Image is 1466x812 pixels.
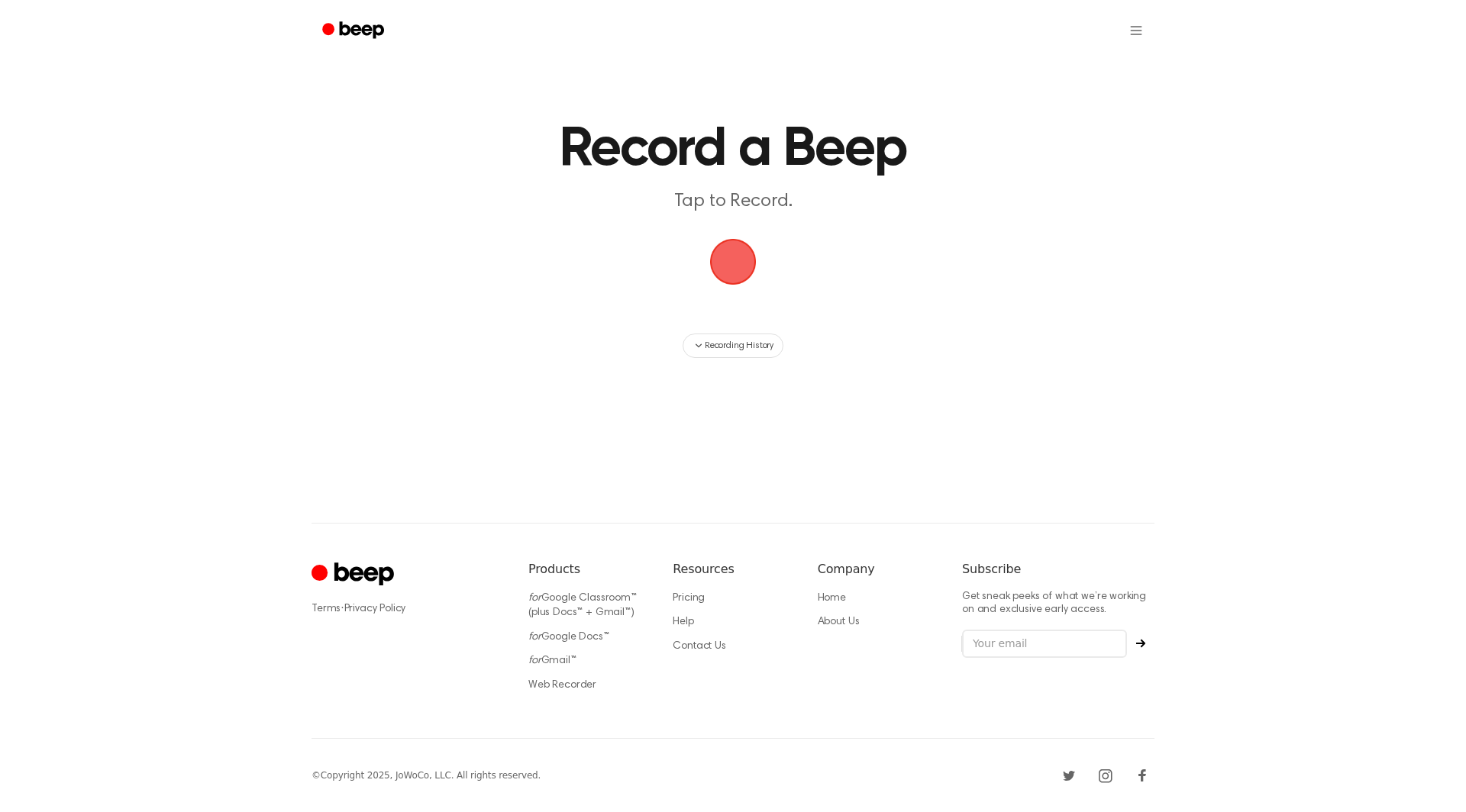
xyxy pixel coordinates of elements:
[818,560,938,578] h6: Company
[528,656,541,666] i: for
[1093,763,1118,788] a: Instagram
[312,560,398,590] a: Cruip
[673,617,693,627] a: Help
[962,591,1154,617] p: Get sneak peeks of what we’re working on and exclusive early access.
[528,593,637,619] a: forGoogle Classroom™ (plus Docs™ + Gmail™)
[705,339,773,353] span: Recording History
[312,16,398,46] a: Beep
[528,656,576,666] a: forGmail™
[673,641,725,652] a: Contact Us
[673,593,705,604] a: Pricing
[710,239,756,285] button: Beep Logo
[1118,12,1154,49] button: Open menu
[962,630,1127,659] input: Your email
[528,632,541,643] i: for
[1057,763,1081,788] a: Twitter
[312,601,504,617] div: ·
[312,768,541,782] div: © Copyright 2025, JoWoCo, LLC. All rights reserved.
[342,122,1124,177] h1: Record a Beep
[818,617,860,627] a: About Us
[528,680,596,691] a: Web Recorder
[528,593,541,604] i: for
[962,560,1154,578] h6: Subscribe
[312,604,341,614] a: Terms
[673,560,793,578] h6: Resources
[344,604,406,614] a: Privacy Policy
[440,189,1026,214] p: Tap to Record.
[1127,639,1154,648] button: Subscribe
[1130,763,1154,788] a: Facebook
[528,632,609,643] a: forGoogle Docs™
[683,333,783,358] button: Recording History
[528,560,648,578] h6: Products
[818,593,846,604] a: Home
